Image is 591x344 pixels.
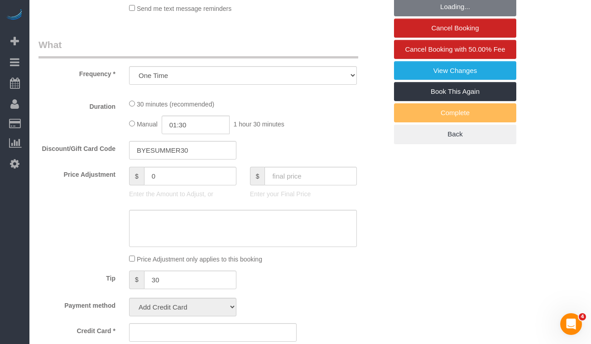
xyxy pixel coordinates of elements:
span: Price Adjustment only applies to this booking [137,256,262,263]
label: Discount/Gift Card Code [32,141,122,153]
span: Manual [137,121,158,128]
a: Back [394,125,516,144]
span: 30 minutes (recommended) [137,101,214,108]
legend: What [38,38,358,58]
p: Enter your Final Price [250,189,357,199]
label: Credit Card * [32,323,122,335]
label: Duration [32,99,122,111]
label: Tip [32,271,122,283]
img: Automaid Logo [5,9,24,22]
iframe: Secure card payment input frame [137,328,289,336]
p: Enter the Amount to Adjust, or [129,189,236,199]
span: $ [129,167,144,185]
span: $ [250,167,265,185]
a: Book This Again [394,82,516,101]
span: $ [129,271,144,289]
a: Cancel Booking with 50.00% Fee [394,40,516,59]
a: Cancel Booking [394,19,516,38]
span: Send me text message reminders [137,5,231,12]
input: final price [264,167,357,185]
span: 1 hour 30 minutes [234,121,284,128]
label: Frequency * [32,66,122,78]
label: Payment method [32,298,122,310]
a: View Changes [394,61,516,80]
span: Cancel Booking with 50.00% Fee [405,45,505,53]
label: Price Adjustment [32,167,122,179]
iframe: Intercom live chat [560,313,582,335]
span: 4 [579,313,586,320]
